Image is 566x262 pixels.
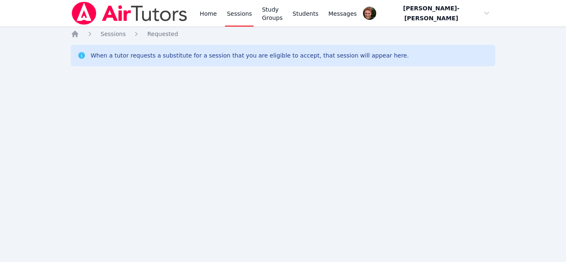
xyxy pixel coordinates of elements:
[147,31,178,37] span: Requested
[101,31,126,37] span: Sessions
[329,10,357,18] span: Messages
[71,30,496,38] nav: Breadcrumb
[147,30,178,38] a: Requested
[91,51,409,60] div: When a tutor requests a substitute for a session that you are eligible to accept, that session wi...
[71,2,188,25] img: Air Tutors
[101,30,126,38] a: Sessions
